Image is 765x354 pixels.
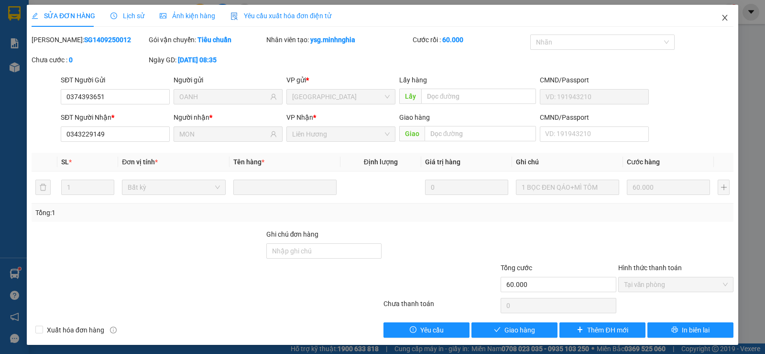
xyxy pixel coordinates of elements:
[383,322,470,338] button: exclamation-circleYêu cầu
[671,326,678,334] span: printer
[69,56,73,64] b: 0
[61,75,170,85] div: SĐT Người Gửi
[516,180,619,195] input: Ghi Chú
[425,180,508,195] input: 0
[270,93,277,100] span: user
[399,76,427,84] span: Lấy hàng
[32,55,147,65] div: Chưa cước :
[627,180,710,195] input: 0
[624,277,728,292] span: Tại văn phòng
[471,322,557,338] button: checkGiao hàng
[35,180,51,195] button: delete
[160,12,166,19] span: picture
[110,12,117,19] span: clock-circle
[399,114,430,121] span: Giao hàng
[266,243,382,259] input: Ghi chú đơn hàng
[399,126,425,141] span: Giao
[504,325,535,335] span: Giao hàng
[286,75,395,85] div: VP gửi
[32,12,38,19] span: edit
[682,325,710,335] span: In biên lai
[425,126,536,141] input: Dọc đường
[413,34,528,45] div: Cước rồi :
[174,112,283,123] div: Người nhận
[721,14,729,22] span: close
[618,264,682,272] label: Hình thức thanh toán
[230,12,331,20] span: Yêu cầu xuất hóa đơn điện tử
[559,322,645,338] button: plusThêm ĐH mới
[421,89,536,104] input: Dọc đường
[382,298,500,315] div: Chưa thanh toán
[425,158,460,166] span: Giá trị hàng
[577,326,583,334] span: plus
[270,131,277,137] span: user
[512,153,623,171] th: Ghi chú
[292,127,390,141] span: Liên Hương
[128,180,219,194] span: Bất kỳ
[160,12,215,20] span: Ảnh kiện hàng
[233,158,264,166] span: Tên hàng
[122,158,158,166] span: Đơn vị tính
[61,158,69,166] span: SL
[84,36,131,44] b: SG1409250012
[540,75,649,85] div: CMND/Passport
[420,325,444,335] span: Yêu cầu
[110,327,117,333] span: info-circle
[197,36,231,44] b: Tiêu chuẩn
[494,326,501,334] span: check
[410,326,416,334] span: exclamation-circle
[627,158,660,166] span: Cước hàng
[442,36,463,44] b: 60.000
[501,264,532,272] span: Tổng cước
[399,89,421,104] span: Lấy
[233,180,337,195] input: VD: Bàn, Ghế
[266,34,411,45] div: Nhân viên tạo:
[587,325,628,335] span: Thêm ĐH mới
[718,180,730,195] button: plus
[310,36,355,44] b: ysg.minhnghia
[174,75,283,85] div: Người gửi
[178,56,217,64] b: [DATE] 08:35
[364,158,398,166] span: Định lượng
[61,112,170,123] div: SĐT Người Nhận
[43,325,108,335] span: Xuất hóa đơn hàng
[179,129,268,139] input: Tên người nhận
[292,90,390,104] span: Sài Gòn
[711,5,738,32] button: Close
[32,34,147,45] div: [PERSON_NAME]:
[149,34,264,45] div: Gói vận chuyển:
[540,112,649,123] div: CMND/Passport
[230,12,238,20] img: icon
[286,114,313,121] span: VP Nhận
[540,89,649,104] input: VD: 191943210
[179,91,268,102] input: Tên người gửi
[35,207,296,218] div: Tổng: 1
[149,55,264,65] div: Ngày GD:
[266,230,319,238] label: Ghi chú đơn hàng
[647,322,733,338] button: printerIn biên lai
[110,12,144,20] span: Lịch sử
[32,12,95,20] span: SỬA ĐƠN HÀNG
